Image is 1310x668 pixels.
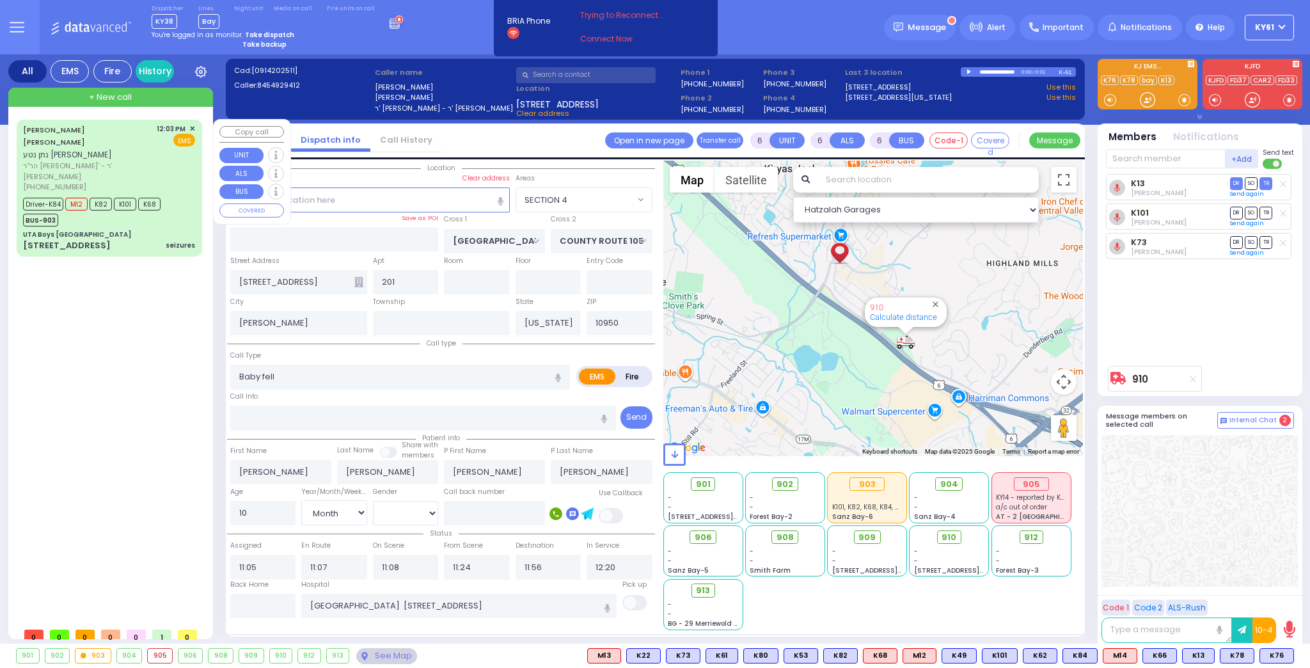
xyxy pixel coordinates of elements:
[152,30,243,40] span: You're logged in as monitor.
[863,648,897,664] div: K68
[423,529,459,538] span: Status
[587,297,596,307] label: ZIP
[65,198,88,211] span: M12
[1245,177,1258,189] span: SO
[90,198,112,211] span: K82
[301,594,617,618] input: Search hospital
[1106,412,1217,429] h5: Message members on selected call
[17,649,39,663] div: 901
[942,648,977,664] div: BLS
[667,440,709,456] img: Google
[1062,648,1098,664] div: BLS
[832,546,836,556] span: -
[681,104,744,114] label: [PHONE_NUMBER]
[219,126,284,138] button: Copy call
[45,649,70,663] div: 902
[750,502,754,512] span: -
[996,566,1039,575] span: Forest Bay-3
[777,478,793,491] span: 902
[23,149,112,160] span: נתן נטע [PERSON_NAME]
[51,60,89,83] div: EMS
[750,556,754,566] span: -
[668,566,709,575] span: Sanz Bay-5
[1230,177,1243,189] span: DR
[416,433,466,443] span: Patient info
[626,648,661,664] div: BLS
[626,648,661,664] div: K22
[908,21,946,34] span: Message
[1203,63,1302,72] label: KJFD
[668,493,672,502] span: -
[929,298,942,310] button: Close
[914,566,1035,575] span: [STREET_ADDRESS][PERSON_NAME]
[166,241,195,250] div: seizures
[1182,648,1215,664] div: BLS
[668,609,672,619] span: -
[763,93,841,104] span: Phone 4
[1142,648,1177,664] div: K66
[209,649,233,663] div: 908
[375,82,512,93] label: [PERSON_NAME]
[996,512,1091,521] span: AT - 2 [GEOGRAPHIC_DATA]
[148,649,172,663] div: 905
[845,67,961,78] label: Last 3 location
[234,80,371,91] label: Caller:
[50,630,69,639] span: 0
[152,5,184,13] label: Dispatcher
[1227,76,1249,85] a: FD37
[516,541,554,551] label: Destination
[1252,617,1276,643] button: 10-4
[1103,648,1137,664] div: ALS
[525,194,567,207] span: SECTION 4
[1021,65,1032,79] div: 0:00
[1014,477,1049,491] div: 905
[402,450,434,460] span: members
[234,5,263,13] label: Night unit
[301,580,329,590] label: Hospital
[1166,600,1208,616] button: ALS-Rush
[1046,92,1076,103] a: Use this
[75,649,111,663] div: 903
[402,214,438,223] label: Save as POI
[1024,531,1038,544] span: 912
[1131,218,1187,227] span: Shlomo Appel
[219,184,264,200] button: BUS
[743,648,778,664] div: K80
[1101,600,1130,616] button: Code 1
[373,541,404,551] label: On Scene
[1279,415,1291,426] span: 2
[667,440,709,456] a: Open this area in Google Maps (opens a new window)
[444,256,463,266] label: Room
[1275,76,1297,85] a: FD33
[23,230,131,239] div: UTA Boys [GEOGRAPHIC_DATA]
[1131,247,1187,257] span: Pinchas Braun
[178,630,197,639] span: 0
[1259,648,1294,664] div: K76
[375,67,512,78] label: Caller name
[516,187,652,212] span: SECTION 4
[681,79,744,88] label: [PHONE_NUMBER]
[706,648,738,664] div: BLS
[1103,648,1137,664] div: M14
[327,5,375,13] label: Fire units on call
[230,487,243,497] label: Age
[832,556,836,566] span: -
[251,65,297,76] span: [0914202511]
[1217,412,1294,429] button: Internal Chat 2
[327,649,349,663] div: 913
[444,487,505,497] label: Call back number
[354,277,363,287] span: Other building occupants
[996,546,1000,556] span: -
[914,502,918,512] span: -
[101,630,120,639] span: 0
[750,546,754,556] span: -
[996,502,1047,512] span: a/c out of order
[863,648,897,664] div: ALS
[1106,149,1226,168] input: Search member
[230,297,244,307] label: City
[929,132,968,148] button: Code-1
[903,648,936,664] div: ALS
[817,167,1039,193] input: Search location
[605,132,693,148] a: Open in new page
[1173,130,1239,145] button: Notifications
